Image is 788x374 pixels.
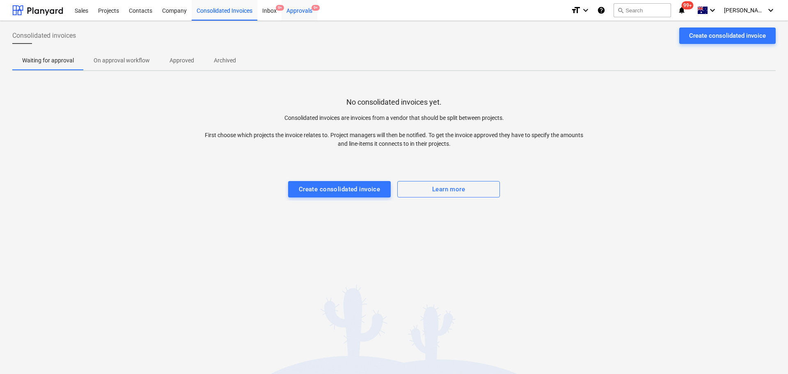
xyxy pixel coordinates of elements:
div: Create consolidated invoice [299,184,380,195]
iframe: Chat Widget [747,335,788,374]
button: Search [614,3,671,17]
span: 9+ [276,5,284,11]
i: keyboard_arrow_down [581,5,591,15]
p: Consolidated invoices are invoices from a vendor that should be split between projects. First cho... [203,114,585,148]
p: On approval workflow [94,56,150,65]
p: Waiting for approval [22,56,74,65]
span: Consolidated invoices [12,31,76,41]
i: notifications [678,5,686,15]
p: Approved [170,56,194,65]
i: Knowledge base [597,5,605,15]
span: 9+ [312,5,320,11]
button: Learn more [397,181,500,197]
i: keyboard_arrow_down [766,5,776,15]
span: search [617,7,624,14]
p: Archived [214,56,236,65]
button: Create consolidated invoice [288,181,391,197]
div: Learn more [432,184,465,195]
span: 99+ [682,1,694,9]
i: format_size [571,5,581,15]
button: Create consolidated invoice [679,28,776,44]
div: Create consolidated invoice [689,30,766,41]
p: No consolidated invoices yet. [346,97,442,107]
i: keyboard_arrow_down [708,5,717,15]
span: [PERSON_NAME] [724,7,765,14]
